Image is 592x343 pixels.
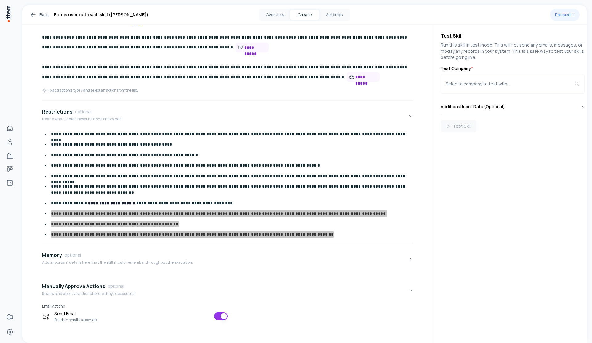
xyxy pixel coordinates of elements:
[4,311,16,323] a: Forms
[4,149,16,162] a: Companies
[42,129,413,241] div: RestrictionsoptionalDefine what should never be done or avoided.
[441,65,585,72] label: Test Company
[260,10,290,20] button: Overview
[42,108,72,115] h4: Restrictions
[108,283,124,289] span: optional
[4,122,16,134] a: Home
[441,32,585,39] h4: Test Skill
[42,260,193,265] p: Add important details here that the skill should remember throughout the execution.
[42,251,62,259] h4: Memory
[54,310,98,317] span: Send Email
[446,81,574,87] div: Select a company to test with...
[4,163,16,175] a: Deals
[4,136,16,148] a: People
[30,11,49,19] a: Back
[42,291,136,296] p: Review and approve actions before they're executed.
[319,10,349,20] button: Settings
[75,109,92,115] span: optional
[42,304,228,309] h6: Email Actions
[54,11,149,19] h1: Forms user outreach skill ([PERSON_NAME])
[64,252,81,258] span: optional
[441,99,585,115] button: Additional Input Data (Optional)
[290,10,319,20] button: Create
[4,326,16,338] a: Settings
[42,103,413,129] button: RestrictionsoptionalDefine what should never be done or avoided.
[42,246,413,272] button: MemoryoptionalAdd important details here that the skill should remember throughout the execution.
[441,42,585,60] p: Run this skill in test mode. This will not send any emails, messages, or modify any records in yo...
[42,304,413,327] div: Manually Approve ActionsoptionalReview and approve actions before they're executed.
[42,117,123,122] p: Define what should never be done or avoided.
[42,278,413,304] button: Manually Approve ActionsoptionalReview and approve actions before they're executed.
[42,88,138,93] div: To add actions, type / and select an action from the list.
[5,5,11,23] img: Item Brain Logo
[4,176,16,189] a: Agents
[42,283,105,290] h4: Manually Approve Actions
[54,317,98,322] span: Send an email to a contact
